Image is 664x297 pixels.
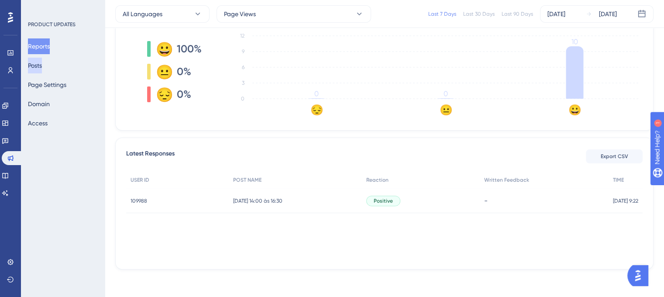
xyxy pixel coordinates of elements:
[156,87,170,101] div: 😔
[463,10,495,17] div: Last 30 Days
[428,10,456,17] div: Last 7 Days
[28,96,50,112] button: Domain
[156,65,170,79] div: 😐
[568,104,581,116] text: 😀
[601,153,628,160] span: Export CSV
[599,9,617,19] div: [DATE]
[177,65,191,79] span: 0%
[484,197,604,205] div: -
[374,197,393,204] span: Positive
[28,77,66,93] button: Page Settings
[177,42,202,56] span: 100%
[547,9,565,19] div: [DATE]
[156,42,170,56] div: 😀
[242,64,244,70] tspan: 6
[242,48,244,55] tspan: 9
[571,38,578,46] tspan: 10
[444,90,448,98] tspan: 0
[28,115,48,131] button: Access
[627,262,654,289] iframe: UserGuiding AI Assistant Launcher
[61,4,63,11] div: 1
[28,58,42,73] button: Posts
[217,5,371,23] button: Page Views
[502,10,533,17] div: Last 90 Days
[240,33,244,39] tspan: 12
[233,176,261,183] span: POST NAME
[115,5,210,23] button: All Languages
[131,176,149,183] span: USER ID
[242,80,244,86] tspan: 3
[224,9,256,19] span: Page Views
[123,9,162,19] span: All Languages
[613,197,638,204] span: [DATE] 9:22
[177,87,191,101] span: 0%
[28,38,50,54] button: Reports
[126,148,175,164] span: Latest Responses
[21,2,55,13] span: Need Help?
[314,90,319,98] tspan: 0
[484,176,529,183] span: Written Feedback
[28,21,76,28] div: PRODUCT UPDATES
[613,176,624,183] span: TIME
[131,197,147,204] span: 109988
[233,197,282,204] span: [DATE] 14:00 às 16:30
[586,149,643,163] button: Export CSV
[440,104,453,116] text: 😐
[310,104,323,116] text: 😔
[241,96,244,102] tspan: 0
[366,176,389,183] span: Reaction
